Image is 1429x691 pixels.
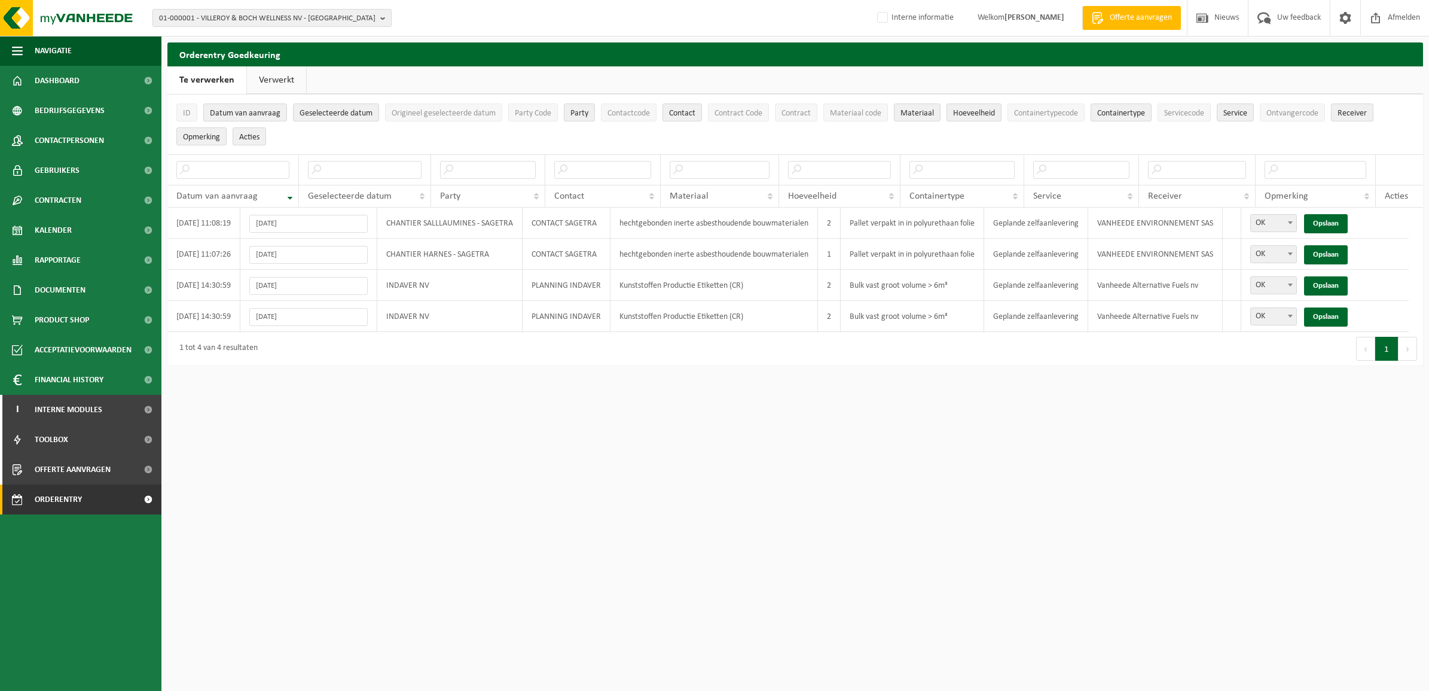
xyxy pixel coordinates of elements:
[1082,6,1181,30] a: Offerte aanvragen
[167,208,240,239] td: [DATE] 11:08:19
[183,133,220,142] span: Opmerking
[900,109,934,118] span: Materiaal
[300,109,372,118] span: Geselecteerde datum
[1088,239,1223,270] td: VANHEEDE ENVIRONNEMENT SAS
[1375,337,1399,361] button: 1
[1338,109,1367,118] span: Receiver
[841,208,984,239] td: Pallet verpakt in in polyurethaan folie
[35,335,132,365] span: Acceptatievoorwaarden
[1304,245,1348,264] a: Opslaan
[1304,308,1348,327] a: Opslaan
[247,66,306,94] a: Verwerkt
[823,104,888,121] button: Materiaal codeMateriaal code: Activate to sort
[1266,109,1318,118] span: Ontvangercode
[1331,104,1373,121] button: ReceiverReceiver: Activate to sort
[610,208,818,239] td: hechtgebonden inerte asbesthoudende bouwmaterialen
[946,104,1001,121] button: HoeveelheidHoeveelheid: Activate to sort
[1251,277,1296,294] span: OK
[1250,214,1297,232] span: OK
[35,245,81,275] span: Rapportage
[1004,13,1064,22] strong: [PERSON_NAME]
[35,156,80,185] span: Gebruikers
[176,127,227,145] button: OpmerkingOpmerking: Activate to sort
[601,104,657,121] button: ContactcodeContactcode: Activate to sort
[203,104,287,121] button: Datum van aanvraagDatum van aanvraag: Activate to remove sorting
[523,239,610,270] td: CONTACT SAGETRA
[35,126,104,156] span: Contactpersonen
[984,208,1088,239] td: Geplande zelfaanlevering
[385,104,502,121] button: Origineel geselecteerde datumOrigineel geselecteerde datum: Activate to sort
[841,301,984,332] td: Bulk vast groot volume > 6m³
[35,215,72,245] span: Kalender
[708,104,769,121] button: Contract CodeContract Code: Activate to sort
[239,133,259,142] span: Acties
[35,455,111,485] span: Offerte aanvragen
[909,191,964,201] span: Containertype
[377,239,523,270] td: CHANTIER HARNES - SAGETRA
[35,395,102,425] span: Interne modules
[308,191,392,201] span: Geselecteerde datum
[1033,191,1061,201] span: Service
[35,305,89,335] span: Product Shop
[841,270,984,301] td: Bulk vast groot volume > 6m³
[35,36,72,66] span: Navigatie
[35,96,105,126] span: Bedrijfsgegevens
[377,208,523,239] td: CHANTIER SALLLAUMINES - SAGETRA
[176,104,197,121] button: IDID: Activate to sort
[12,395,23,425] span: I
[669,109,695,118] span: Contact
[1250,276,1297,294] span: OK
[670,191,709,201] span: Materiaal
[984,301,1088,332] td: Geplande zelfaanlevering
[775,104,817,121] button: ContractContract: Activate to sort
[1107,12,1175,24] span: Offerte aanvragen
[167,239,240,270] td: [DATE] 11:07:26
[714,109,762,118] span: Contract Code
[984,270,1088,301] td: Geplande zelfaanlevering
[35,425,68,455] span: Toolbox
[610,270,818,301] td: Kunststoffen Productie Etiketten (CR)
[662,104,702,121] button: ContactContact: Activate to sort
[984,239,1088,270] td: Geplande zelfaanlevering
[818,301,841,332] td: 2
[1217,104,1254,121] button: ServiceService: Activate to sort
[183,109,191,118] span: ID
[554,191,584,201] span: Contact
[167,42,1423,66] h2: Orderentry Goedkeuring
[35,185,81,215] span: Contracten
[173,338,258,360] div: 1 tot 4 van 4 resultaten
[841,239,984,270] td: Pallet verpakt in in polyurethaan folie
[440,191,460,201] span: Party
[1088,270,1223,301] td: Vanheede Alternative Fuels nv
[818,208,841,239] td: 2
[1399,337,1417,361] button: Next
[35,275,86,305] span: Documenten
[894,104,941,121] button: MateriaalMateriaal: Activate to sort
[1014,109,1078,118] span: Containertypecode
[293,104,379,121] button: Geselecteerde datumGeselecteerde datum: Activate to sort
[610,239,818,270] td: hechtgebonden inerte asbesthoudende bouwmaterialen
[35,485,135,515] span: Orderentry Goedkeuring
[1260,104,1325,121] button: OntvangercodeOntvangercode: Activate to sort
[818,270,841,301] td: 2
[1223,109,1247,118] span: Service
[1251,246,1296,263] span: OK
[377,301,523,332] td: INDAVER NV
[1356,337,1375,361] button: Previous
[35,66,80,96] span: Dashboard
[508,104,558,121] button: Party CodeParty Code: Activate to sort
[233,127,266,145] button: Acties
[1148,191,1182,201] span: Receiver
[1304,276,1348,296] a: Opslaan
[392,109,496,118] span: Origineel geselecteerde datum
[523,270,610,301] td: PLANNING INDAVER
[1158,104,1211,121] button: ServicecodeServicecode: Activate to sort
[1088,208,1223,239] td: VANHEEDE ENVIRONNEMENT SAS
[159,10,375,28] span: 01-000001 - VILLEROY & BOCH WELLNESS NV - [GEOGRAPHIC_DATA]
[35,365,103,395] span: Financial History
[607,109,650,118] span: Contactcode
[1091,104,1152,121] button: ContainertypeContainertype: Activate to sort
[167,66,246,94] a: Te verwerken
[167,301,240,332] td: [DATE] 14:30:59
[570,109,588,118] span: Party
